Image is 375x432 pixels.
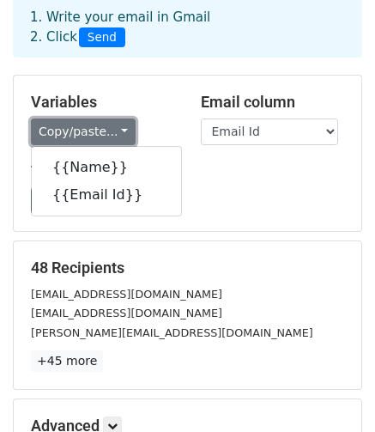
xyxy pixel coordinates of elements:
a: Copy/paste... [31,119,136,145]
h5: Variables [31,93,175,112]
div: 1. Write your email in Gmail 2. Click [17,8,358,47]
small: [EMAIL_ADDRESS][DOMAIN_NAME] [31,288,222,301]
iframe: Chat Widget [289,350,375,432]
span: Send [79,27,125,48]
a: {{Name}} [32,154,181,181]
small: [PERSON_NAME][EMAIL_ADDRESS][DOMAIN_NAME] [31,326,313,339]
a: +45 more [31,350,103,372]
h5: 48 Recipients [31,259,344,277]
a: {{Email Id}} [32,181,181,209]
h5: Email column [201,93,345,112]
small: [EMAIL_ADDRESS][DOMAIN_NAME] [31,307,222,319]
